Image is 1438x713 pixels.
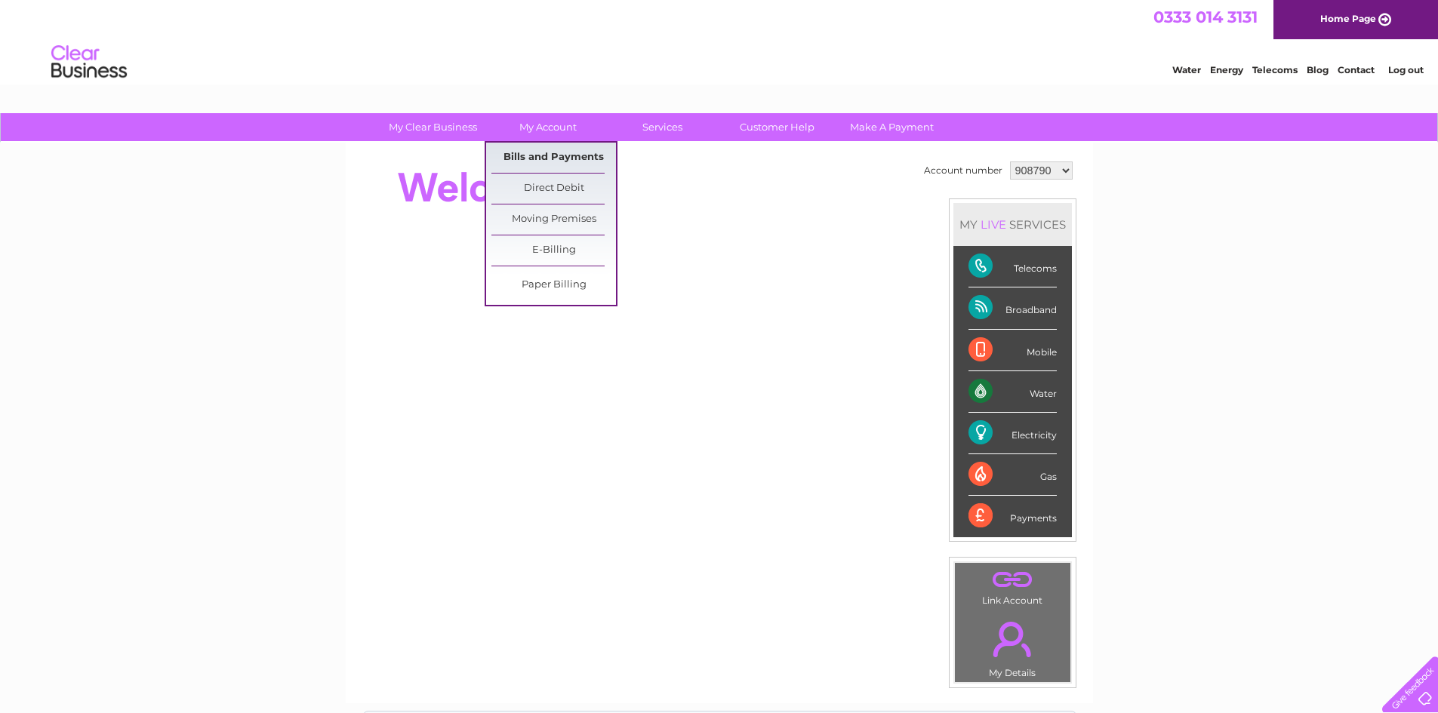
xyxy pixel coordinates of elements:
[968,413,1057,454] div: Electricity
[968,287,1057,329] div: Broadband
[491,235,616,266] a: E-Billing
[920,158,1006,183] td: Account number
[51,39,128,85] img: logo.png
[954,609,1071,683] td: My Details
[954,562,1071,610] td: Link Account
[491,174,616,204] a: Direct Debit
[485,113,610,141] a: My Account
[1153,8,1258,26] a: 0333 014 3131
[715,113,839,141] a: Customer Help
[600,113,725,141] a: Services
[968,246,1057,287] div: Telecoms
[959,613,1067,665] a: .
[1338,64,1375,75] a: Contact
[1210,64,1243,75] a: Energy
[1172,64,1201,75] a: Water
[968,371,1057,413] div: Water
[1307,64,1329,75] a: Blog
[959,567,1067,593] a: .
[491,270,616,300] a: Paper Billing
[968,330,1057,371] div: Mobile
[1252,64,1298,75] a: Telecoms
[363,8,1076,73] div: Clear Business is a trading name of Verastar Limited (registered in [GEOGRAPHIC_DATA] No. 3667643...
[371,113,495,141] a: My Clear Business
[978,217,1009,232] div: LIVE
[953,203,1072,246] div: MY SERVICES
[491,143,616,173] a: Bills and Payments
[968,496,1057,536] div: Payments
[968,454,1057,496] div: Gas
[491,204,616,235] a: Moving Premises
[1388,64,1424,75] a: Log out
[830,113,954,141] a: Make A Payment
